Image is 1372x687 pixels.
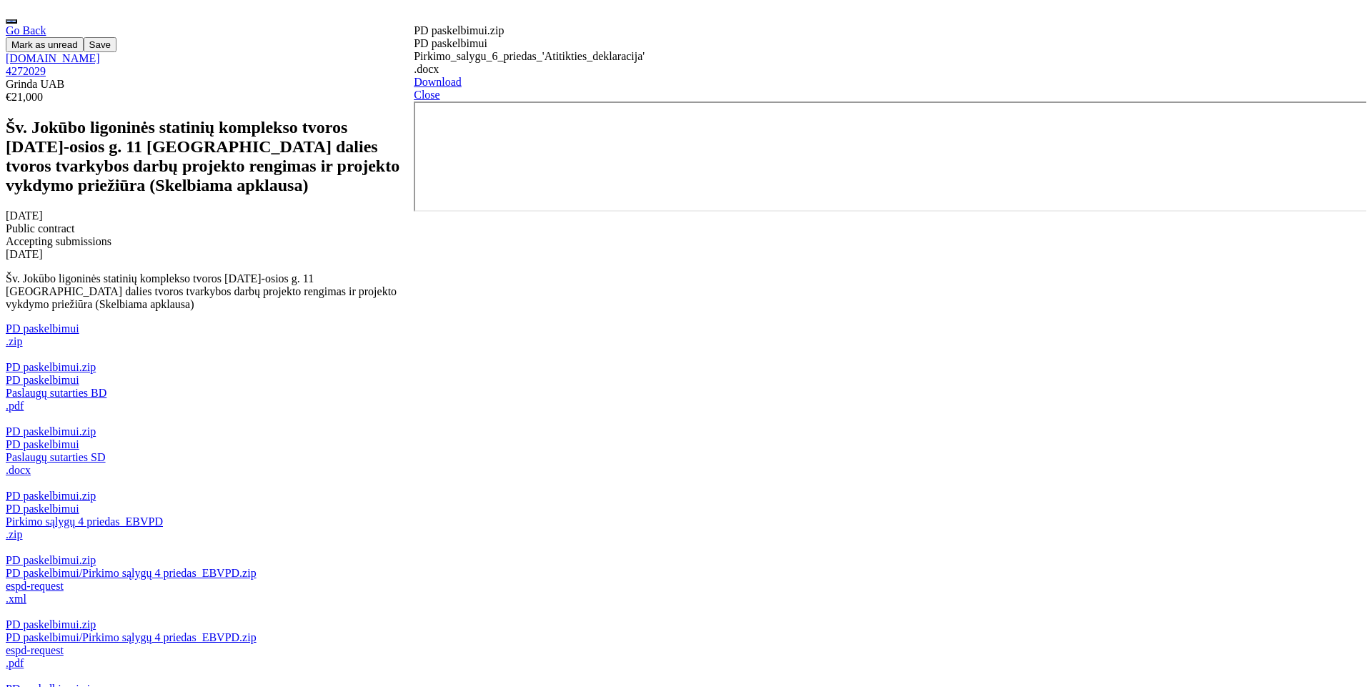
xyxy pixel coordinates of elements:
[6,503,414,515] div: PD paskelbimui
[414,89,1366,102] a: Close
[6,235,111,247] span: Accepting submissions
[6,118,414,195] h2: Šv. Jokūbo ligoninės statinių komplekso tvoros [DATE]-osios g. 11 [GEOGRAPHIC_DATA] dalies tvoros...
[6,335,414,348] div: .zip
[6,361,414,374] div: PD paskelbimui.zip
[6,490,414,503] div: PD paskelbimui.zip
[6,644,414,657] div: espd-request
[6,528,414,541] div: .zip
[89,39,111,50] span: Save
[6,618,414,670] a: PD paskelbimui.zipPD paskelbimui/Pirkimo sąlygų 4 priedas_EBVPD.zipespd-request.pdf
[414,76,1366,89] a: Download
[6,209,414,222] div: [DATE]
[6,24,414,37] a: Go Back
[84,37,116,52] button: Save
[6,52,414,78] a: [DOMAIN_NAME]4272029
[6,515,414,528] div: Pirkimo sąlygų 4 priedas_EBVPD
[6,322,414,335] div: PD paskelbimui
[6,24,46,36] span: Go Back
[6,361,414,412] a: PD paskelbimui.zipPD paskelbimuiPaslaugų sutarties BD.pdf
[6,554,414,606] a: PD paskelbimui.zipPD paskelbimui/Pirkimo sąlygų 4 priedas_EBVPD.zipespd-request.xml
[6,52,414,65] div: [DOMAIN_NAME]
[414,89,439,101] span: Close
[6,657,414,670] div: .pdf
[11,39,78,50] span: Mark as unread
[6,387,414,400] div: Paslaugų sutarties BD
[6,272,414,311] p: Šv. Jokūbo ligoninės statinių komplekso tvoros [DATE]-osios g. 11 [GEOGRAPHIC_DATA] dalies tvoros...
[6,91,414,104] div: €21,000
[6,593,414,606] div: .xml
[6,631,414,644] div: PD paskelbimui/Pirkimo sąlygų 4 priedas_EBVPD.zip
[6,464,414,477] div: .docx
[414,24,1366,37] div: PD paskelbimui.zip
[6,322,414,348] a: PD paskelbimui.zip
[6,567,414,580] div: PD paskelbimui/Pirkimo sąlygų 4 priedas_EBVPD.zip
[6,400,414,412] div: .pdf
[6,451,414,464] div: Paslaugų sutarties SD
[414,76,462,88] span: Download
[6,618,414,631] div: PD paskelbimui.zip
[6,78,414,91] div: Grinda UAB
[6,438,414,451] div: PD paskelbimui
[6,37,84,52] button: Mark as unread
[414,37,1366,50] div: PD paskelbimui
[6,374,414,387] div: PD paskelbimui
[6,490,414,541] a: PD paskelbimui.zipPD paskelbimuiPirkimo sąlygų 4 priedas_EBVPD.zip
[6,425,414,438] div: PD paskelbimui.zip
[6,554,414,567] div: PD paskelbimui.zip
[6,248,414,261] div: [DATE]
[414,50,1366,63] div: Pirkimo_salygu_6_priedas_'Atitikties_deklaracija'
[6,222,74,234] span: Public contract
[6,580,414,593] div: espd-request
[6,425,414,477] a: PD paskelbimui.zipPD paskelbimuiPaslaugų sutarties SD.docx
[414,63,1366,76] div: .docx
[6,65,414,78] div: 4272029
